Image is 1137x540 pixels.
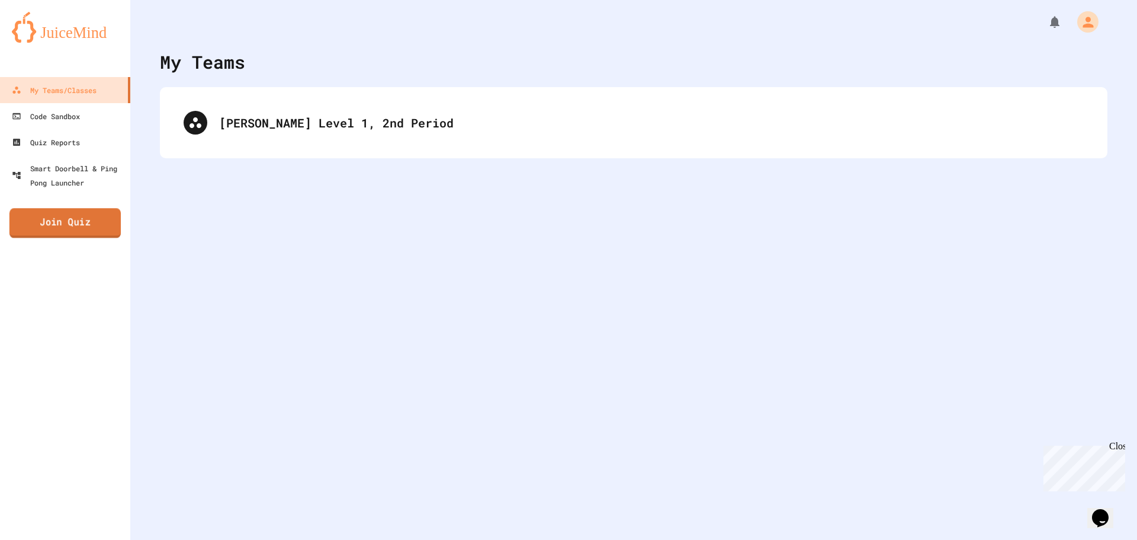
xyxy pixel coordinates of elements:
[172,99,1096,146] div: [PERSON_NAME] Level 1, 2nd Period
[12,135,80,149] div: Quiz Reports
[1087,493,1125,528] iframe: chat widget
[12,109,80,123] div: Code Sandbox
[5,5,82,75] div: Chat with us now!Close
[1026,12,1065,32] div: My Notifications
[9,208,121,238] a: Join Quiz
[12,83,97,97] div: My Teams/Classes
[1065,8,1101,36] div: My Account
[160,49,245,75] div: My Teams
[1039,441,1125,491] iframe: chat widget
[12,12,118,43] img: logo-orange.svg
[12,161,126,190] div: Smart Doorbell & Ping Pong Launcher
[219,114,1084,132] div: [PERSON_NAME] Level 1, 2nd Period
